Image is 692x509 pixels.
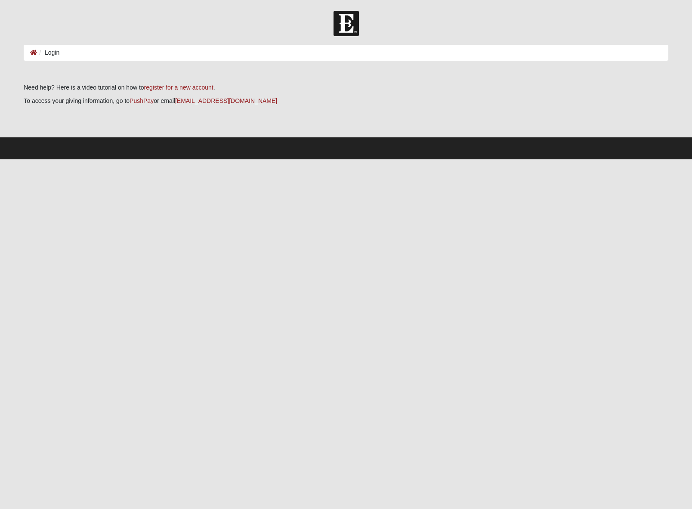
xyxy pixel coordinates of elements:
[24,96,668,106] p: To access your giving information, go to or email
[24,83,668,92] p: Need help? Here is a video tutorial on how to .
[130,97,154,104] a: PushPay
[175,97,277,104] a: [EMAIL_ADDRESS][DOMAIN_NAME]
[37,48,59,57] li: Login
[334,11,359,36] img: Church of Eleven22 Logo
[144,84,213,91] a: register for a new account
